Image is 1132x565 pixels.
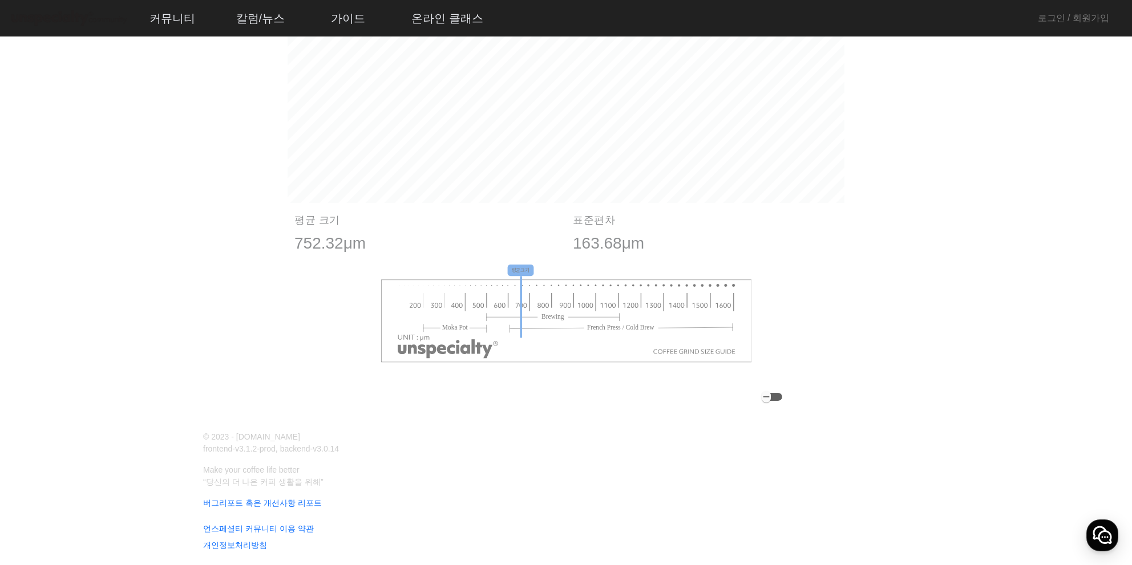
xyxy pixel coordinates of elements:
a: 온라인 클래스 [402,3,492,34]
p: 752.32μm [294,231,559,255]
label: 모든 항목 보기 [782,390,844,404]
a: 홈 [3,361,75,390]
p: 163.68μm [573,231,838,255]
img: logo [9,9,129,29]
tspan: 평균크기 [511,267,529,274]
span: 설정 [176,379,190,388]
p: 표준편차 [573,214,838,227]
a: 가이드 [322,3,374,34]
a: 설정 [147,361,219,390]
a: 버그리포트 혹은 개선사항 리포트 [196,497,922,509]
a: 개인정보처리방침 [196,539,922,551]
span: 홈 [36,379,43,388]
a: 언스페셜티 커뮤니티 이용 약관 [196,523,922,535]
p: © 2023 - [DOMAIN_NAME] frontend-v3.1.2-prod, backend-v3.0.14 [196,431,559,455]
p: Make your coffee life better “당신의 더 나은 커피 생활을 위해” [196,464,922,488]
a: 대화 [75,361,147,390]
p: 평균 크기 [294,214,559,227]
a: 칼럼/뉴스 [227,3,294,34]
a: 커뮤니티 [140,3,204,34]
span: 대화 [104,379,118,388]
a: 로그인 / 회원가입 [1038,11,1109,25]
